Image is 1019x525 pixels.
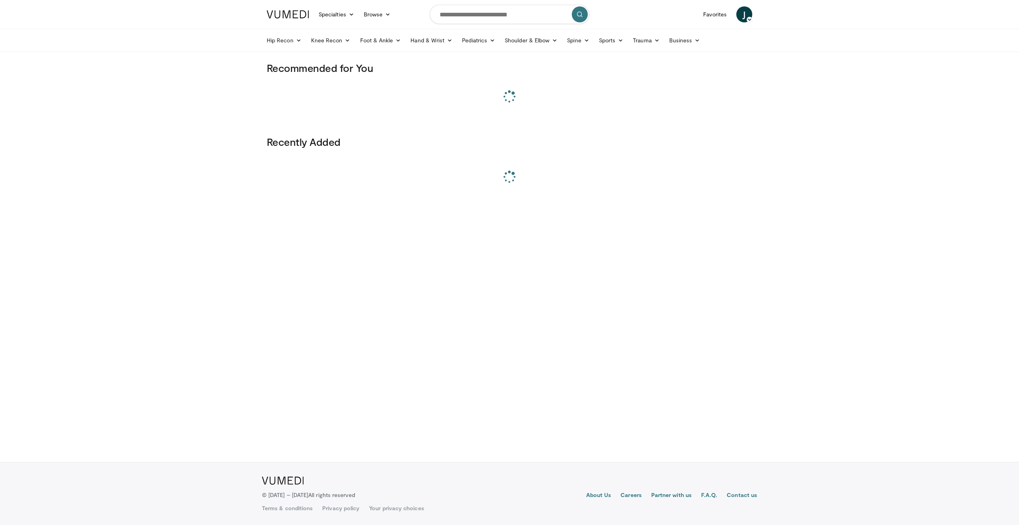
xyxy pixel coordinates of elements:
a: Shoulder & Elbow [500,32,562,48]
input: Search topics, interventions [430,5,589,24]
a: Business [664,32,705,48]
h3: Recommended for You [267,62,752,74]
a: Spine [562,32,594,48]
a: Foot & Ankle [355,32,406,48]
p: © [DATE] – [DATE] [262,491,355,499]
a: Privacy policy [322,504,359,512]
a: Knee Recon [306,32,355,48]
a: Trauma [628,32,664,48]
a: Browse [359,6,396,22]
a: Careers [621,491,642,501]
a: F.A.Q. [701,491,717,501]
h3: Recently Added [267,135,752,148]
a: Terms & conditions [262,504,313,512]
a: Favorites [698,6,732,22]
a: J [736,6,752,22]
a: Hip Recon [262,32,306,48]
a: Hand & Wrist [406,32,457,48]
span: All rights reserved [308,491,355,498]
img: VuMedi Logo [262,477,304,485]
a: Pediatrics [457,32,500,48]
a: Sports [594,32,628,48]
a: Specialties [314,6,359,22]
a: Your privacy choices [369,504,424,512]
a: Contact us [727,491,757,501]
a: About Us [586,491,611,501]
img: VuMedi Logo [267,10,309,18]
a: Partner with us [651,491,692,501]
